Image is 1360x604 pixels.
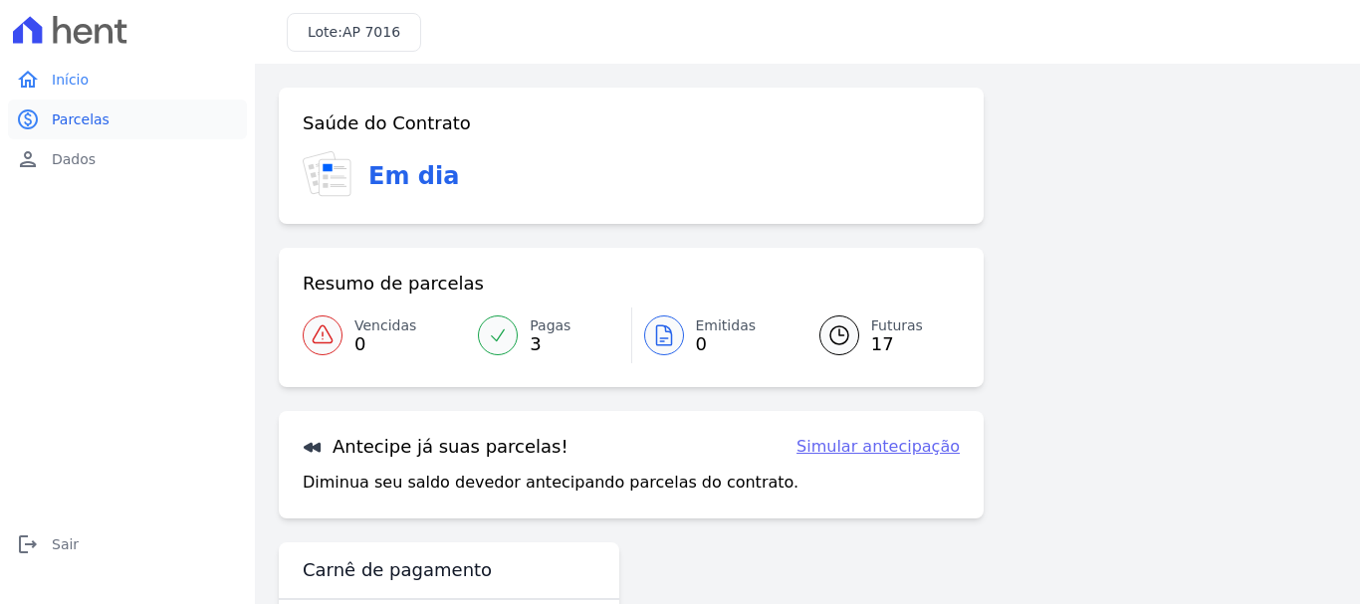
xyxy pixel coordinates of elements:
[871,315,923,336] span: Futuras
[354,315,416,336] span: Vencidas
[16,532,40,556] i: logout
[303,111,471,135] h3: Saúde do Contrato
[303,471,798,495] p: Diminua seu saldo devedor antecipando parcelas do contrato.
[796,435,960,459] a: Simular antecipação
[303,307,466,363] a: Vencidas 0
[530,336,570,352] span: 3
[52,70,89,90] span: Início
[632,307,795,363] a: Emitidas 0
[52,109,110,129] span: Parcelas
[795,307,960,363] a: Futuras 17
[354,336,416,352] span: 0
[696,315,757,336] span: Emitidas
[8,100,247,139] a: paidParcelas
[52,534,79,554] span: Sair
[16,147,40,171] i: person
[368,158,459,194] h3: Em dia
[8,139,247,179] a: personDados
[8,524,247,564] a: logoutSair
[466,307,630,363] a: Pagas 3
[530,315,570,336] span: Pagas
[16,68,40,92] i: home
[308,22,400,43] h3: Lote:
[16,107,40,131] i: paid
[52,149,96,169] span: Dados
[8,60,247,100] a: homeInício
[303,272,484,296] h3: Resumo de parcelas
[696,336,757,352] span: 0
[303,558,492,582] h3: Carnê de pagamento
[303,435,568,459] h3: Antecipe já suas parcelas!
[342,24,400,40] span: AP 7016
[871,336,923,352] span: 17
